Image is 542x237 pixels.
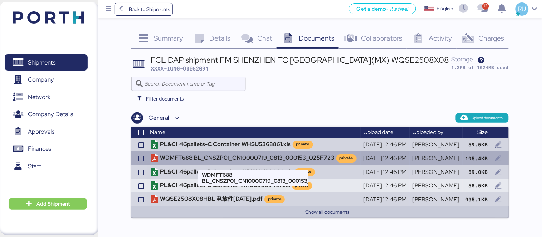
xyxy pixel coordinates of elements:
[147,138,361,151] td: PL&CI 46pallets-C Container WHSU5368861.xls
[452,55,473,63] span: Storage
[296,141,309,147] div: private
[5,72,88,88] a: Company
[131,92,190,105] button: Filter documents
[361,179,410,192] td: [DATE] 12:46 PM
[145,77,242,91] input: Search Document name or Tag
[257,34,272,43] span: Chat
[103,3,115,15] button: Menu
[149,114,169,122] div: General
[28,161,41,171] span: Staff
[479,34,504,43] span: Charges
[28,144,51,154] span: Finances
[456,113,509,123] button: Upload documents
[28,74,54,85] span: Company
[147,192,361,206] td: WQSE2508X08HBL 电放件[DATE].pdf
[410,138,463,151] td: [PERSON_NAME]
[299,34,334,43] span: Documents
[268,196,281,202] div: private
[413,128,444,136] span: Uploaded by
[410,192,463,206] td: [PERSON_NAME]
[28,109,73,119] span: Company Details
[452,64,509,71] div: 1.3MB of 1024MB used
[9,198,87,210] button: Add Shipment
[5,54,88,71] a: Shipments
[429,34,452,43] span: Activity
[361,34,402,43] span: Collaborators
[5,123,88,140] a: Approvals
[472,115,503,121] span: Upload documents
[410,165,463,179] td: [PERSON_NAME]
[361,165,410,179] td: [DATE] 12:46 PM
[36,200,70,208] span: Add Shipment
[340,155,353,161] div: private
[463,138,491,151] td: 59.5KB
[5,158,88,174] a: Staff
[140,208,515,216] button: Show all documents
[437,5,453,12] div: English
[364,128,394,136] span: Upload date
[295,182,309,189] div: private
[298,169,312,175] div: private
[5,89,88,105] a: Network
[361,192,410,206] td: [DATE] 12:46 PM
[463,179,491,192] td: 58.5KB
[147,151,361,165] td: WDMFT688 BL_CNSZP01_CN10000719_0813_000153_025F723
[361,138,410,151] td: [DATE] 12:46 PM
[410,179,463,192] td: [PERSON_NAME]
[210,34,231,43] span: Details
[410,151,463,165] td: [PERSON_NAME]
[28,92,50,102] span: Network
[147,165,361,179] td: PL&CI 46pallets-D Container WHSU6138040.xls
[151,56,449,64] div: FCL DAP shipment FM SHENZHEN TO [GEOGRAPHIC_DATA](MX) WQSE2508X08
[28,57,55,68] span: Shipments
[129,5,170,14] span: Back to Shipments
[361,151,410,165] td: [DATE] 12:46 PM
[146,94,184,103] span: Filter documents
[463,165,491,179] td: 59.0KB
[151,65,209,72] span: XXXX-IUNG-O0052091
[518,4,526,14] span: RU
[154,34,183,43] span: Summary
[5,141,88,157] a: Finances
[463,151,491,165] td: 195.4KB
[115,3,173,16] a: Back to Shipments
[147,179,361,192] td: PL&CI 46pallets-B Container WHSU5039491.xls
[28,127,54,137] span: Approvals
[150,128,165,136] span: Name
[463,192,491,206] td: 905.1KB
[478,128,488,136] span: Size
[5,106,88,123] a: Company Details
